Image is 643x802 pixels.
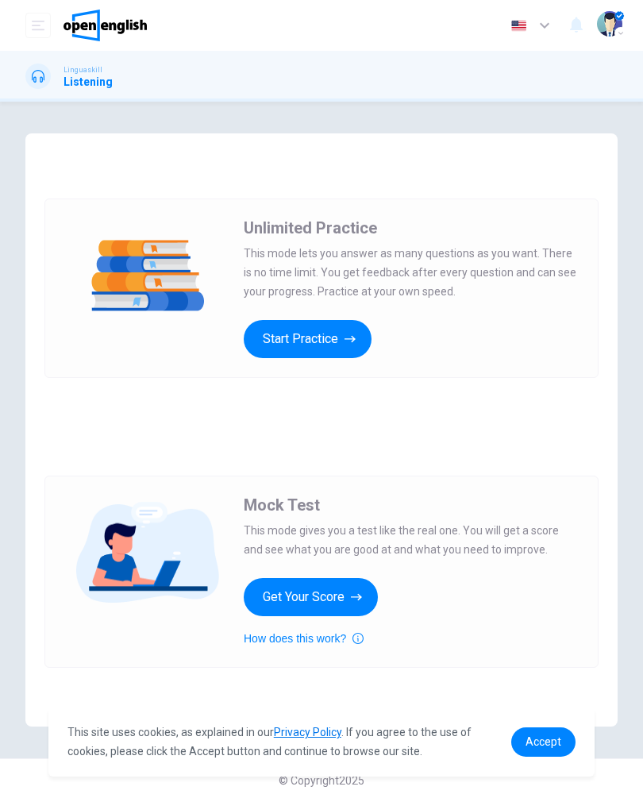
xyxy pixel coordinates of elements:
[526,735,561,748] span: Accept
[244,495,320,515] span: Mock Test
[67,726,472,758] span: This site uses cookies, as explained in our . If you agree to the use of cookies, please click th...
[244,320,372,358] button: Start Practice
[511,727,576,757] a: dismiss cookie message
[64,75,113,88] h1: Listening
[64,10,147,41] img: OpenEnglish logo
[244,244,579,301] span: This mode lets you answer as many questions as you want. There is no time limit. You get feedback...
[48,707,595,777] div: cookieconsent
[64,64,102,75] span: Linguaskill
[274,726,341,738] a: Privacy Policy
[25,13,51,38] button: open mobile menu
[244,629,364,648] button: How does this work?
[244,578,378,616] button: Get Your Score
[597,11,622,37] img: Profile picture
[509,20,529,32] img: en
[244,218,377,237] span: Unlimited Practice
[244,521,579,559] span: This mode gives you a test like the real one. You will get a score and see what you are good at a...
[279,774,364,787] span: © Copyright 2025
